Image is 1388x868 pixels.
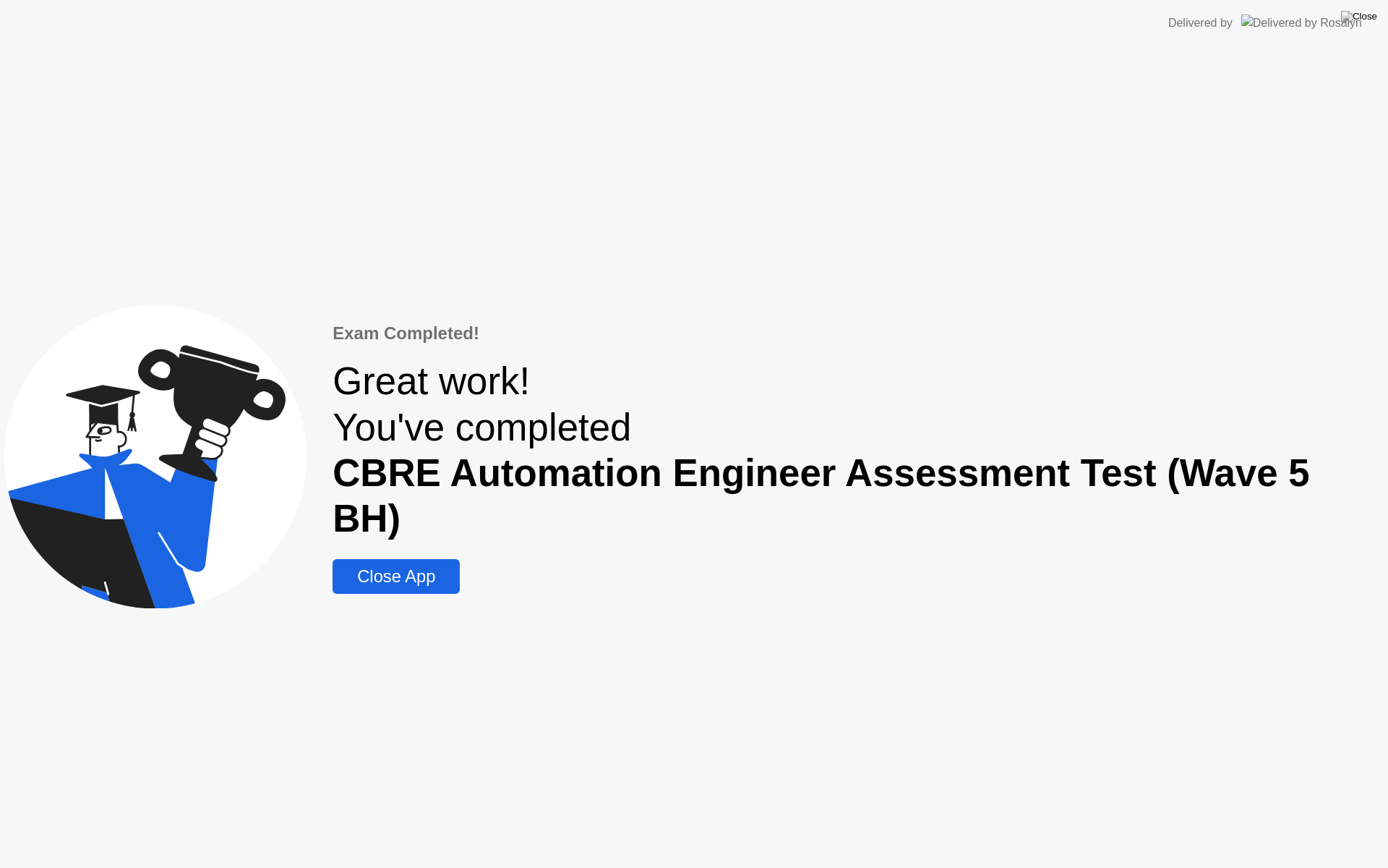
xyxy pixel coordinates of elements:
div: Exam Completed! [333,320,1384,346]
button: Close App [333,559,460,594]
img: Delivered by Rosalyn [1241,14,1362,31]
img: Close [1341,11,1377,22]
div: Close App [337,566,455,587]
b: CBRE Automation Engineer Assessment Test (Wave 5 BH) [333,451,1310,540]
div: Great work! You've completed [333,358,1384,541]
div: Delivered by [1168,14,1233,32]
